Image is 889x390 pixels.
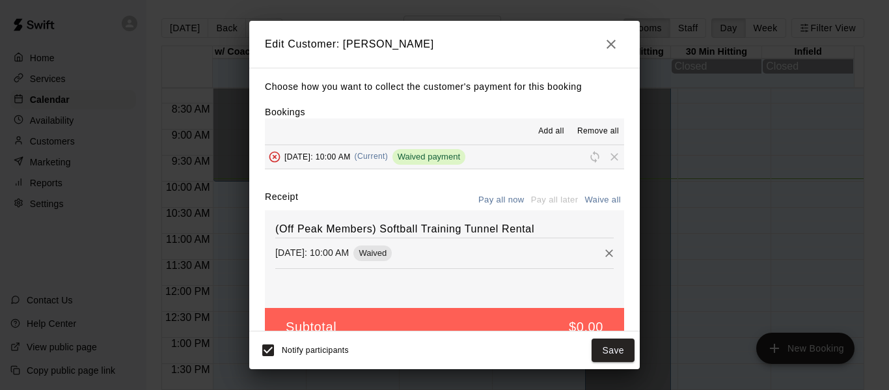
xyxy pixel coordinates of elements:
button: Save [592,339,635,363]
span: Remove [605,151,624,161]
span: (Current) [355,152,389,161]
button: Remove [599,244,619,263]
p: Choose how you want to collect the customer's payment for this booking [265,79,624,95]
label: Receipt [265,190,298,210]
button: Add all [530,121,572,142]
button: Remove all [572,121,624,142]
button: To be removed[DATE]: 10:00 AM(Current)Waived paymentRescheduleRemove [265,145,624,169]
p: [DATE]: 10:00 AM [275,246,349,259]
span: Add all [538,125,564,138]
span: Waived [353,248,392,258]
button: Waive all [581,190,624,210]
h5: Subtotal [286,318,336,336]
span: To be removed [265,151,284,161]
h5: $0.00 [569,318,603,336]
span: [DATE]: 10:00 AM [284,152,351,161]
span: Reschedule [585,151,605,161]
span: Remove all [577,125,619,138]
h2: Edit Customer: [PERSON_NAME] [249,21,640,68]
label: Bookings [265,107,305,117]
span: Notify participants [282,346,349,355]
h6: (Off Peak Members) Softball Training Tunnel Rental [275,221,614,238]
button: Pay all now [475,190,528,210]
span: Waived payment [392,152,465,161]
